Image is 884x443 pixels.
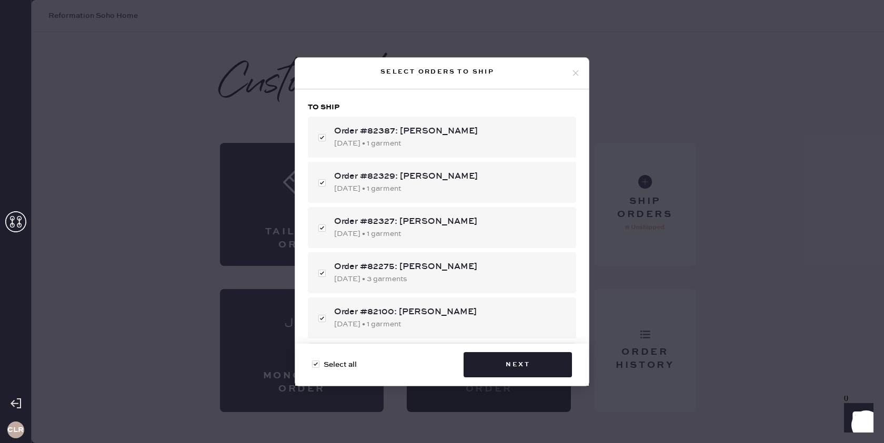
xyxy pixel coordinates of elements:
[7,426,24,434] h3: CLR
[34,105,848,117] div: Customer information
[334,306,568,318] div: Order #82100: [PERSON_NAME]
[34,117,848,155] div: # 88769 Yingzhi [PERSON_NAME] [EMAIL_ADDRESS][DOMAIN_NAME]
[334,138,568,149] div: [DATE] • 1 garment
[334,318,568,330] div: [DATE] • 1 garment
[324,359,357,370] span: Select all
[334,183,568,194] div: [DATE] • 1 garment
[811,184,848,198] td: 1
[93,171,811,184] th: Description
[811,171,848,184] th: QTY
[304,66,571,78] div: Select orders to ship
[334,170,568,183] div: Order #82329: [PERSON_NAME]
[464,352,572,377] button: Next
[334,273,568,285] div: [DATE] • 3 garments
[334,125,568,138] div: Order #82387: [PERSON_NAME]
[34,171,93,184] th: ID
[334,228,568,240] div: [DATE] • 1 garment
[34,64,848,76] div: Packing list
[93,184,811,198] td: Jeans - Reformation - [PERSON_NAME] High Rise Slouchy Wide Leg Jeans Ondine - Size: 25
[34,76,848,89] div: Order # 82387
[334,215,568,228] div: Order #82327: [PERSON_NAME]
[308,102,576,112] h3: To ship
[34,184,93,198] td: 936606
[834,396,879,441] iframe: Front Chat
[334,261,568,273] div: Order #82275: [PERSON_NAME]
